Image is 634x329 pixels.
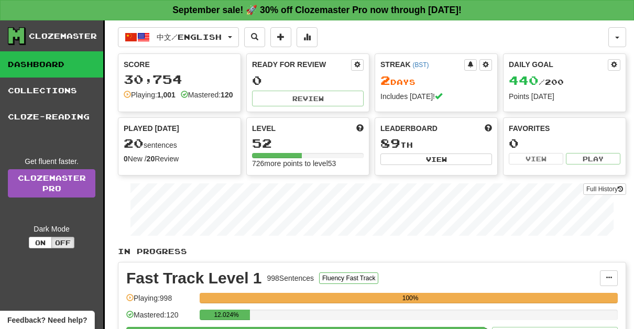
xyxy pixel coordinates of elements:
button: Play [566,153,620,165]
div: Mastered: [181,90,233,100]
span: 20 [124,136,144,150]
div: 0 [252,74,364,87]
div: 100% [203,293,618,303]
div: Mastered: 120 [126,310,194,327]
button: Off [51,237,74,248]
div: Score [124,59,235,70]
strong: September sale! 🚀 30% off Clozemaster Pro now through [DATE]! [172,5,462,15]
span: Open feedback widget [7,315,87,325]
div: Points [DATE] [509,91,620,102]
div: Day s [380,74,492,87]
div: Playing: [124,90,176,100]
div: 52 [252,137,364,150]
button: 中文/English [118,27,239,47]
div: Fast Track Level 1 [126,270,262,286]
span: Played [DATE] [124,123,179,134]
button: Add sentence to collection [270,27,291,47]
button: Search sentences [244,27,265,47]
div: Dark Mode [8,224,95,234]
strong: 0 [124,155,128,163]
div: Ready for Review [252,59,351,70]
div: 12.024% [203,310,250,320]
strong: 120 [221,91,233,99]
a: ClozemasterPro [8,169,95,198]
span: Leaderboard [380,123,438,134]
span: This week in points, UTC [485,123,492,134]
button: Full History [583,183,626,195]
button: More stats [297,27,318,47]
strong: 20 [147,155,155,163]
div: Clozemaster [29,31,97,41]
div: Playing: 998 [126,293,194,310]
button: Fluency Fast Track [319,272,378,284]
div: Includes [DATE]! [380,91,492,102]
div: Get fluent faster. [8,156,95,167]
div: 0 [509,137,620,150]
button: Review [252,91,364,106]
span: Level [252,123,276,134]
button: View [509,153,563,165]
div: sentences [124,137,235,150]
a: (BST) [412,61,429,69]
button: View [380,153,492,165]
span: / 200 [509,78,564,86]
span: 440 [509,73,539,87]
div: Daily Goal [509,59,608,71]
span: Score more points to level up [356,123,364,134]
div: 726 more points to level 53 [252,158,364,169]
p: In Progress [118,246,626,257]
strong: 1,001 [157,91,176,99]
div: Streak [380,59,464,70]
span: 2 [380,73,390,87]
div: 998 Sentences [267,273,314,283]
span: 89 [380,136,400,150]
div: 30,754 [124,73,235,86]
button: On [29,237,52,248]
div: th [380,137,492,150]
span: 中文 / English [157,32,222,41]
div: New / Review [124,153,235,164]
div: Favorites [509,123,620,134]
